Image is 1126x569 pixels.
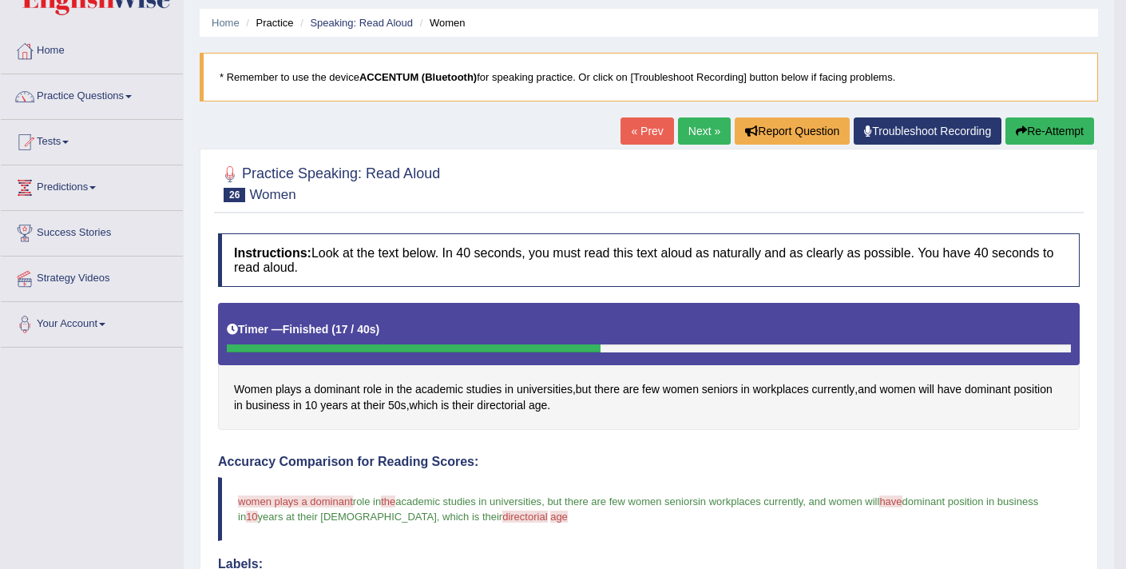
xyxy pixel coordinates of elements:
[541,495,545,507] span: ,
[305,397,318,414] span: Click to see word definition
[234,381,272,398] span: Click to see word definition
[1,29,183,69] a: Home
[359,71,477,83] b: ACCENTUM (Bluetooth)
[351,397,360,414] span: Click to see word definition
[410,397,438,414] span: Click to see word definition
[477,397,525,414] span: Click to see word definition
[320,397,347,414] span: Click to see word definition
[212,17,240,29] a: Home
[385,381,394,398] span: Click to see word definition
[753,381,809,398] span: Click to see word definition
[218,233,1080,287] h4: Look at the text below. In 40 seconds, you must read this text aloud as naturally and as clearly ...
[642,381,660,398] span: Click to see word definition
[227,324,379,336] h5: Timer —
[735,117,850,145] button: Report Question
[415,381,463,398] span: Click to see word definition
[858,381,876,398] span: Click to see word definition
[938,381,961,398] span: Click to see word definition
[218,162,440,202] h2: Practice Speaking: Read Aloud
[258,511,437,523] span: years at their [DEMOGRAPHIC_DATA]
[234,246,311,260] b: Instructions:
[224,188,245,202] span: 26
[879,381,915,398] span: Click to see word definition
[879,495,902,507] span: have
[1,74,183,114] a: Practice Questions
[620,117,673,145] a: « Prev
[200,53,1098,101] blockquote: * Remember to use the device for speaking practice. Or click on [Troubleshoot Recording] button b...
[550,511,568,523] span: age
[276,381,302,398] span: Click to see word definition
[547,495,698,507] span: but there are few women seniors
[246,397,290,414] span: Click to see word definition
[466,381,502,398] span: Click to see word definition
[1014,381,1053,398] span: Click to see word definition
[335,323,376,336] b: 17 / 40s
[1,165,183,205] a: Predictions
[381,495,395,507] span: the
[918,381,934,398] span: Click to see word definition
[395,495,541,507] span: academic studies in universities
[304,381,311,398] span: Click to see word definition
[218,303,1080,430] div: , , , .
[310,17,413,29] a: Speaking: Read Aloud
[283,323,329,336] b: Finished
[452,397,474,414] span: Click to see word definition
[293,397,302,414] span: Click to see word definition
[238,495,353,507] span: women plays a dominant
[1,257,183,296] a: Strategy Videos
[1,120,183,160] a: Tests
[594,381,620,398] span: Click to see word definition
[376,323,380,336] b: )
[809,495,880,507] span: and women will
[242,15,293,30] li: Practice
[803,495,806,507] span: ,
[678,117,731,145] a: Next »
[623,381,639,398] span: Click to see word definition
[441,397,449,414] span: Click to see word definition
[363,397,385,414] span: Click to see word definition
[234,397,243,414] span: Click to see word definition
[702,381,738,398] span: Click to see word definition
[363,381,382,398] span: Click to see word definition
[249,187,295,202] small: Women
[1,302,183,342] a: Your Account
[854,117,1001,145] a: Troubleshoot Recording
[246,511,257,523] span: 10
[812,381,855,398] span: Click to see word definition
[442,511,502,523] span: which is their
[576,381,591,398] span: Click to see word definition
[331,323,335,336] b: (
[388,397,406,414] span: Click to see word definition
[505,381,513,398] span: Click to see word definition
[238,495,1041,523] span: dominant position in business in
[663,381,699,398] span: Click to see word definition
[965,381,1011,398] span: Click to see word definition
[353,495,381,507] span: role in
[437,511,440,523] span: ,
[529,397,547,414] span: Click to see word definition
[1,211,183,251] a: Success Stories
[1005,117,1094,145] button: Re-Attempt
[416,15,466,30] li: Women
[397,381,412,398] span: Click to see word definition
[698,495,803,507] span: in workplaces currently
[314,381,360,398] span: Click to see word definition
[502,511,547,523] span: directorial
[741,381,750,398] span: Click to see word definition
[517,381,573,398] span: Click to see word definition
[218,455,1080,469] h4: Accuracy Comparison for Reading Scores:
